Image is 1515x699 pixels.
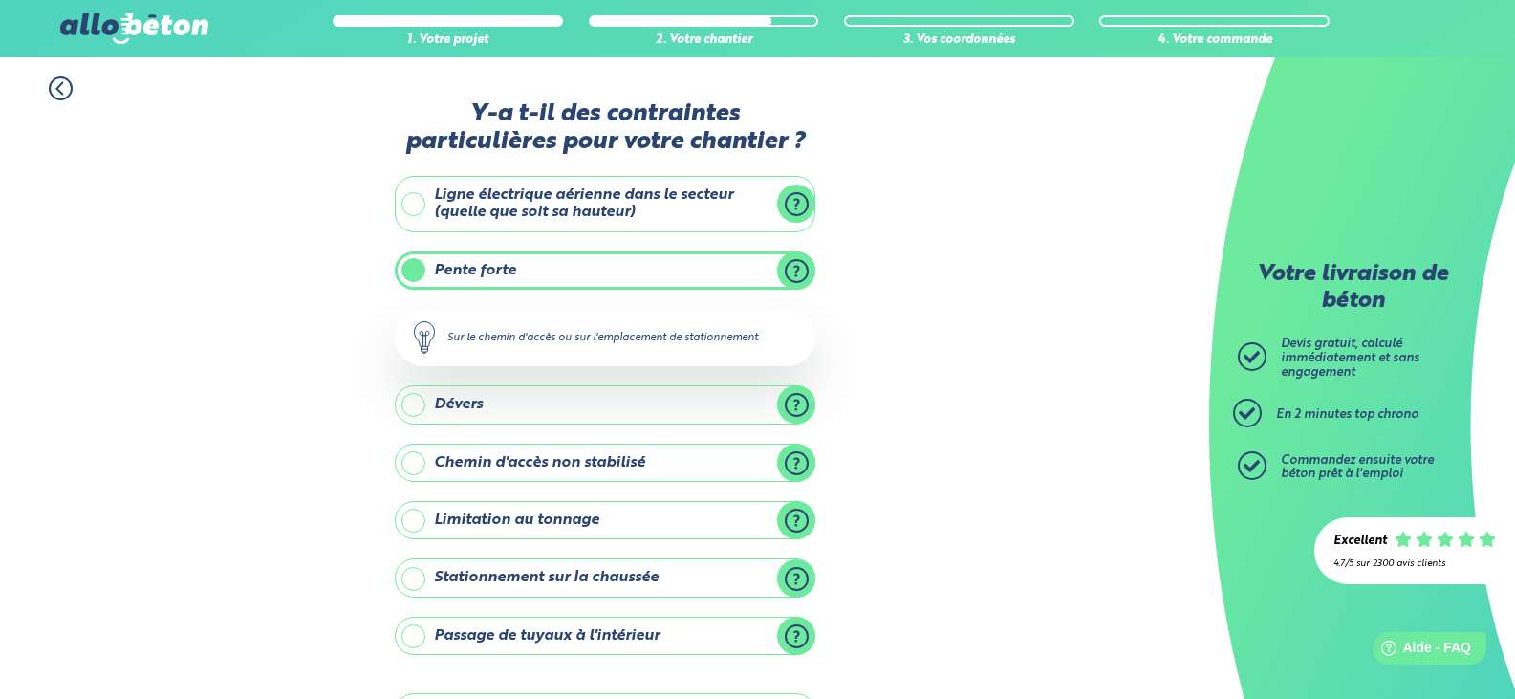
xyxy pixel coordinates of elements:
div: Sur le chemin d'accès ou sur l'emplacement de stationnement [395,309,815,366]
label: Limitation au tonnage [395,501,815,539]
label: Stationnement sur la chaussée [395,558,815,597]
img: allobéton [60,13,207,44]
label: Ligne électrique aérienne dans le secteur (quelle que soit sa hauteur) [395,176,815,232]
label: Y-a t-il des contraintes particulières pour votre chantier ? [395,100,815,157]
label: Chemin d'accès non stabilisé [395,444,815,482]
label: Pente forte [395,251,815,290]
label: Dévers [395,385,815,424]
div: 1. Votre projet [333,33,563,48]
div: 3. Vos coordonnées [844,33,1074,48]
label: Passage de tuyaux à l'intérieur [395,617,815,655]
div: 2. Votre chantier [589,33,819,48]
iframe: Help widget launcher [1345,624,1494,678]
div: 4. Votre commande [1099,33,1330,48]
